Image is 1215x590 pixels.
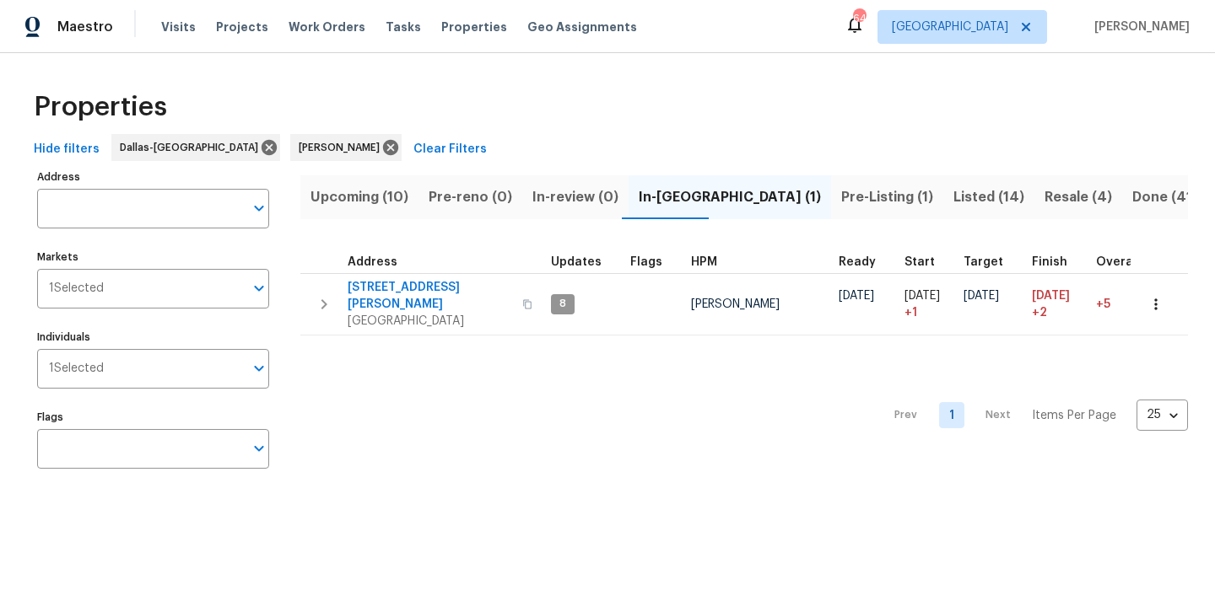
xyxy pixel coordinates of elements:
a: Goto page 1 [939,402,964,428]
span: Clear Filters [413,139,487,160]
button: Open [247,357,271,380]
div: 25 [1137,393,1188,437]
span: [DATE] [964,290,999,302]
span: [GEOGRAPHIC_DATA] [892,19,1008,35]
span: [DATE] [1032,290,1070,302]
span: [DATE] [839,290,874,302]
span: +5 [1096,298,1110,310]
nav: Pagination Navigation [878,346,1188,485]
span: +2 [1032,304,1047,321]
span: Done (412) [1132,185,1206,209]
span: Properties [441,19,507,35]
span: [PERSON_NAME] [691,298,780,310]
span: Overall [1096,256,1140,268]
span: [PERSON_NAME] [299,139,386,156]
span: + 1 [904,304,917,321]
span: Dallas-[GEOGRAPHIC_DATA] [120,139,265,156]
button: Clear Filters [407,134,494,165]
span: Projects [216,19,268,35]
span: Pre-Listing (1) [841,185,933,209]
span: Updates [551,256,602,268]
button: Open [247,437,271,460]
td: 5 day(s) past target finish date [1089,273,1162,335]
span: 1 Selected [49,362,104,376]
button: Open [247,196,271,220]
div: Days past target finish date [1096,256,1155,268]
button: Open [247,276,271,300]
span: Finish [1032,256,1067,268]
span: Tasks [386,21,421,33]
span: Maestro [57,19,113,35]
span: Resale (4) [1045,185,1112,209]
span: Visits [161,19,196,35]
span: In-[GEOGRAPHIC_DATA] (1) [639,185,821,209]
span: 8 [553,297,573,311]
span: Listed (14) [953,185,1024,209]
span: Properties [34,99,167,115]
span: In-review (0) [532,185,618,209]
span: [STREET_ADDRESS][PERSON_NAME] [348,279,512,313]
span: Start [904,256,935,268]
span: Ready [839,256,876,268]
label: Address [37,172,269,182]
span: Address [348,256,397,268]
span: Geo Assignments [527,19,637,35]
div: 64 [853,10,865,27]
label: Flags [37,412,269,422]
span: Work Orders [289,19,365,35]
span: Upcoming (10) [310,185,408,209]
span: Pre-reno (0) [429,185,512,209]
td: Scheduled to finish 2 day(s) late [1025,273,1089,335]
div: Target renovation project end date [964,256,1018,268]
span: Target [964,256,1003,268]
span: 1 Selected [49,282,104,296]
label: Individuals [37,332,269,342]
label: Markets [37,252,269,262]
div: Projected renovation finish date [1032,256,1083,268]
div: Actual renovation start date [904,256,950,268]
span: Hide filters [34,139,100,160]
div: Dallas-[GEOGRAPHIC_DATA] [111,134,280,161]
span: [PERSON_NAME] [1088,19,1190,35]
button: Hide filters [27,134,106,165]
span: [GEOGRAPHIC_DATA] [348,313,512,330]
div: [PERSON_NAME] [290,134,402,161]
p: Items Per Page [1032,407,1116,424]
div: Earliest renovation start date (first business day after COE or Checkout) [839,256,891,268]
td: Project started 1 days late [898,273,957,335]
span: [DATE] [904,290,940,302]
span: Flags [630,256,662,268]
span: HPM [691,256,717,268]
